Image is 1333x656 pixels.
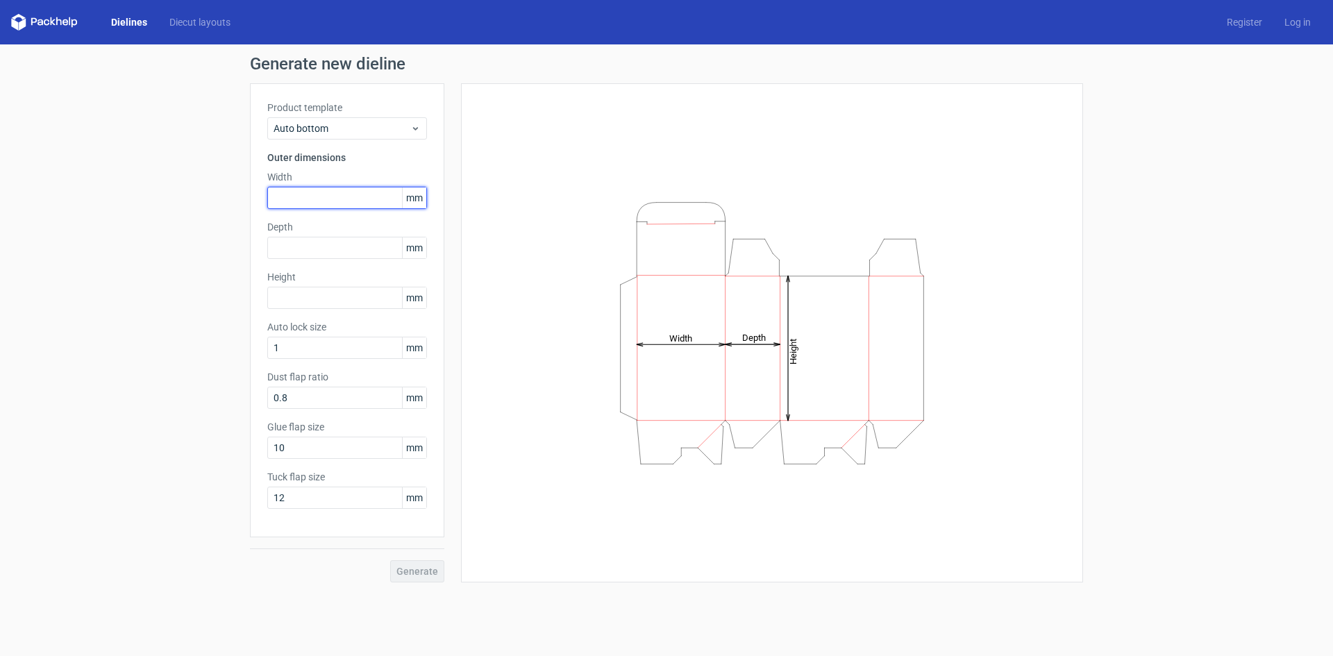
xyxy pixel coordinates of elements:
[402,287,426,308] span: mm
[267,470,427,484] label: Tuck flap size
[402,487,426,508] span: mm
[250,56,1083,72] h1: Generate new dieline
[402,337,426,358] span: mm
[267,170,427,184] label: Width
[267,420,427,434] label: Glue flap size
[742,333,766,343] tspan: Depth
[100,15,158,29] a: Dielines
[402,437,426,458] span: mm
[669,333,692,343] tspan: Width
[402,237,426,258] span: mm
[158,15,242,29] a: Diecut layouts
[267,370,427,384] label: Dust flap ratio
[267,220,427,234] label: Depth
[274,121,410,135] span: Auto bottom
[1216,15,1273,29] a: Register
[267,101,427,115] label: Product template
[267,320,427,334] label: Auto lock size
[267,270,427,284] label: Height
[402,387,426,408] span: mm
[267,151,427,165] h3: Outer dimensions
[788,338,798,364] tspan: Height
[1273,15,1322,29] a: Log in
[402,187,426,208] span: mm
